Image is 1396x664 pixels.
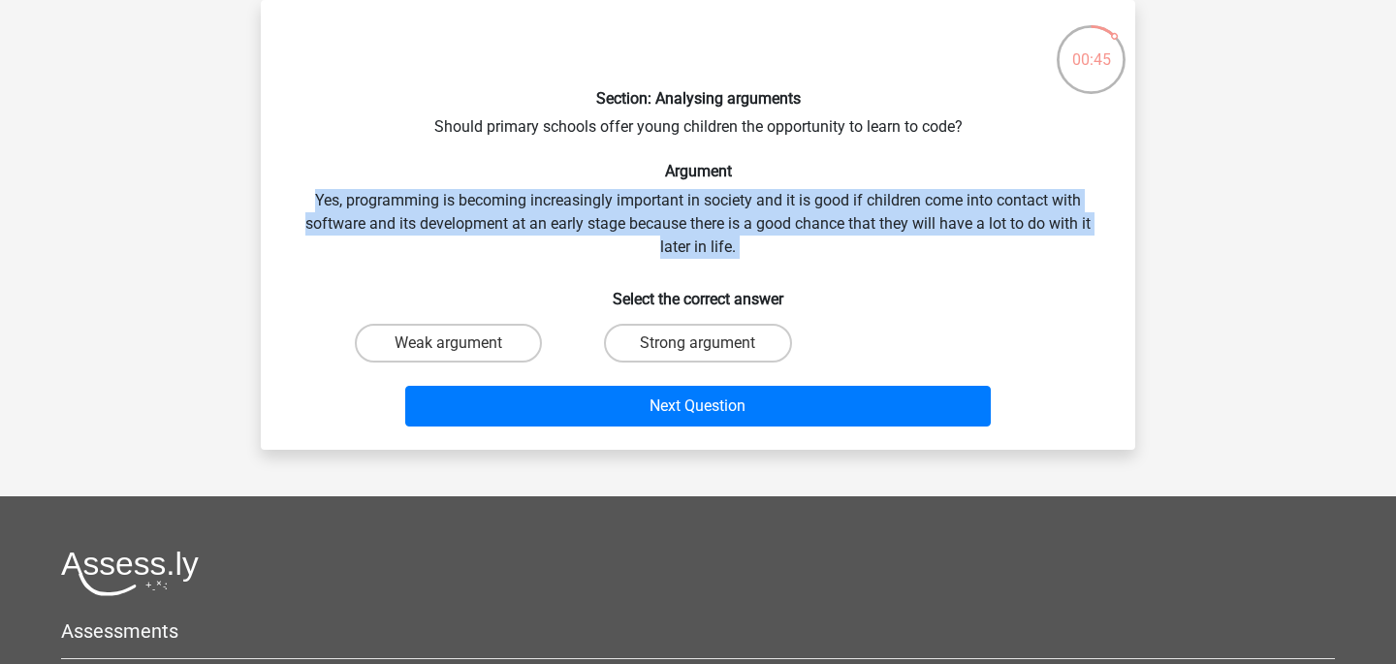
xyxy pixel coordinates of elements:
[292,162,1104,180] h6: Argument
[405,386,992,427] button: Next Question
[269,16,1127,434] div: Should primary schools offer young children the opportunity to learn to code? Yes, programming is...
[1055,23,1127,72] div: 00:45
[604,324,791,363] label: Strong argument
[61,551,199,596] img: Assessly logo
[355,324,542,363] label: Weak argument
[61,619,1335,643] h5: Assessments
[292,89,1104,108] h6: Section: Analysing arguments
[292,274,1104,308] h6: Select the correct answer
